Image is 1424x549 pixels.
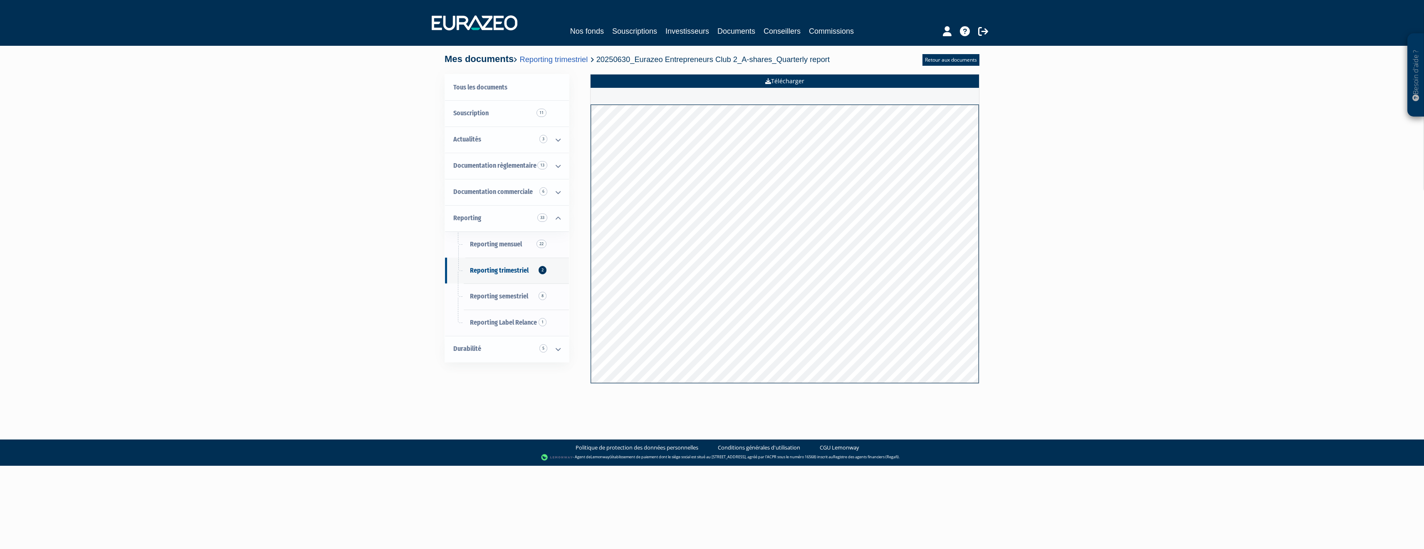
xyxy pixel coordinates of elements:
a: Conditions générales d'utilisation [718,444,800,452]
span: Reporting semestriel [470,292,528,300]
a: Actualités 3 [445,127,569,153]
a: Tous les documents [445,75,569,101]
span: 2 [539,266,546,274]
a: Investisseurs [665,25,709,37]
span: 8 [539,292,546,300]
span: 6 [539,187,547,196]
a: Souscriptions [612,25,657,37]
a: Reporting semestriel8 [445,283,569,310]
img: logo-lemonway.png [541,453,573,462]
span: Reporting trimestriel [470,266,529,274]
a: Retour aux documents [922,54,979,66]
a: CGU Lemonway [820,444,859,452]
span: 33 [537,214,547,222]
span: Durabilité [453,345,481,353]
span: 1 [539,318,546,326]
a: Reporting mensuel22 [445,231,569,258]
span: Reporting [453,214,481,222]
span: 3 [539,135,547,143]
a: Reporting trimestriel [519,55,588,64]
h4: Mes documents [445,54,830,64]
a: Durabilité 5 [445,336,569,362]
a: Conseillers [764,25,801,37]
div: - Agent de (établissement de paiement dont le siège social est situé au [STREET_ADDRESS], agréé p... [8,453,1416,462]
span: Actualités [453,135,481,143]
img: 1732889491-logotype_eurazeo_blanc_rvb.png [432,15,517,30]
span: 22 [536,240,546,248]
a: Reporting Label Relance1 [445,310,569,336]
a: Documentation règlementaire 13 [445,153,569,179]
span: 5 [539,344,547,353]
a: Politique de protection des données personnelles [576,444,698,452]
a: Reporting trimestriel2 [445,258,569,284]
span: Documentation règlementaire [453,161,536,169]
a: Reporting 33 [445,205,569,231]
a: Souscription11 [445,100,569,127]
a: Registre des agents financiers (Regafi) [833,455,899,460]
span: 11 [536,109,546,117]
p: Besoin d'aide ? [1411,38,1421,113]
span: Souscription [453,109,489,117]
a: Lemonway [591,455,610,460]
a: Nos fonds [570,25,604,37]
span: Reporting mensuel [470,240,522,248]
span: Reporting Label Relance [470,318,537,326]
a: Documents [717,25,755,37]
span: Documentation commerciale [453,188,533,196]
span: 13 [537,161,547,169]
span: 20250630_Eurazeo Entrepreneurs Club 2_A-shares_Quarterly report [596,55,830,64]
a: Télécharger [591,75,979,88]
a: Commissions [809,25,854,37]
a: Documentation commerciale 6 [445,179,569,205]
